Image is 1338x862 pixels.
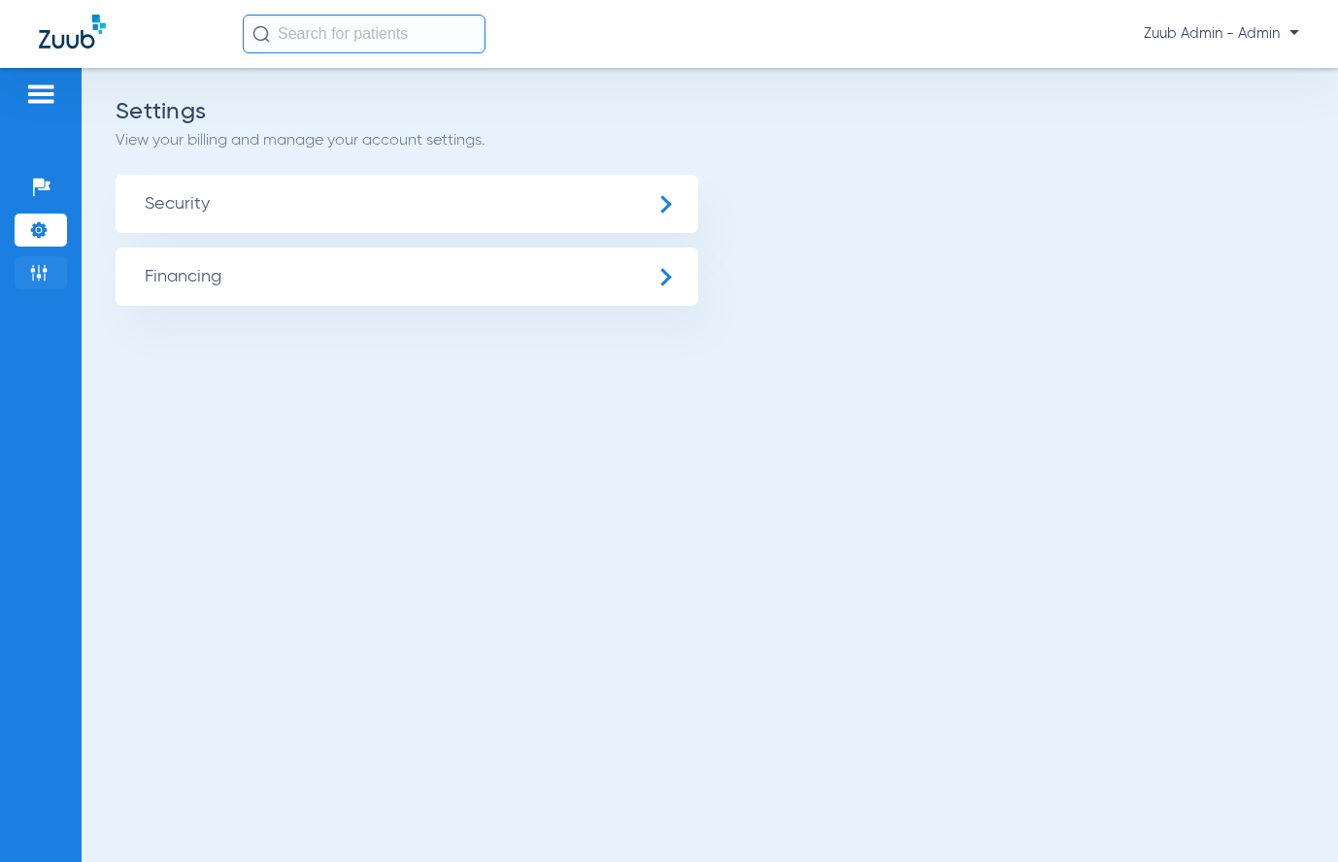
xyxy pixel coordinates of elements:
[116,131,1304,150] p: View your billing and manage your account settings.
[252,25,270,43] img: Search Icon
[39,15,106,49] img: Zuub Logo
[1144,24,1299,44] span: Zuub Admin - Admin
[116,102,1304,121] h2: Settings
[116,175,698,233] span: Security
[116,248,698,306] span: Financing
[243,15,485,53] input: Search for patients
[25,83,56,106] img: hamburger-icon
